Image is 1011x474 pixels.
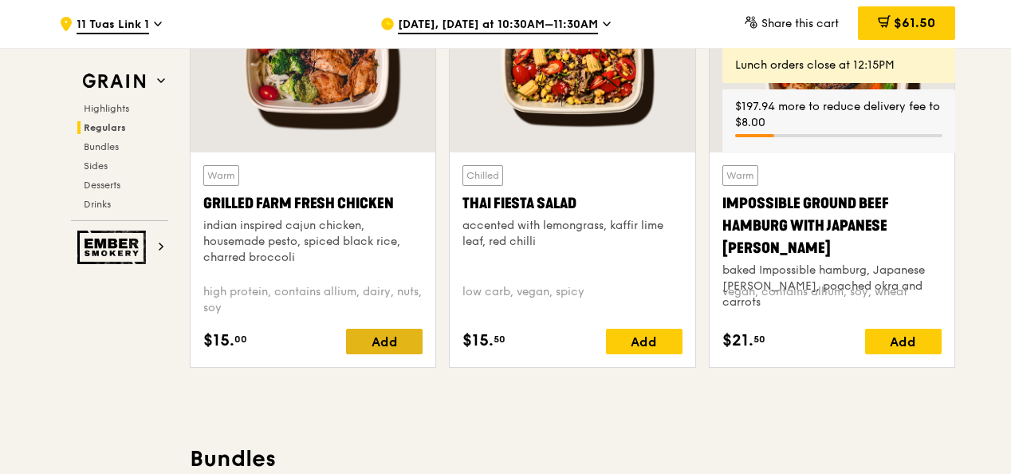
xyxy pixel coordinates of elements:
span: 50 [753,333,765,346]
span: Drinks [84,199,111,210]
span: $15. [203,329,234,353]
div: high protein, contains allium, dairy, nuts, soy [203,284,423,316]
div: Chilled [462,165,503,186]
span: Desserts [84,180,120,191]
h3: Bundles [190,444,955,473]
span: $15. [462,329,494,353]
div: Add [346,329,423,354]
div: Warm [722,165,758,186]
span: Sides [84,160,108,172]
span: $21. [722,329,753,353]
div: Thai Fiesta Salad [462,192,682,215]
span: Bundles [84,141,119,152]
div: Warm [203,165,239,186]
div: Lunch orders close at 12:15PM [735,57,942,73]
div: Impossible Ground Beef Hamburg with Japanese [PERSON_NAME] [722,192,942,259]
div: indian inspired cajun chicken, housemade pesto, spiced black rice, charred broccoli [203,218,423,266]
div: Add [865,329,942,354]
span: Share this cart [761,17,839,30]
img: Grain web logo [77,67,151,96]
div: baked Impossible hamburg, Japanese [PERSON_NAME], poached okra and carrots [722,263,942,310]
div: Add [606,329,683,354]
div: Grilled Farm Fresh Chicken [203,192,423,215]
div: $197.94 more to reduce delivery fee to $8.00 [735,99,942,131]
span: 50 [494,333,505,346]
span: $61.50 [894,15,935,30]
span: 00 [234,333,247,346]
div: low carb, vegan, spicy [462,284,682,316]
div: accented with lemongrass, kaffir lime leaf, red chilli [462,218,682,250]
span: Highlights [84,103,129,114]
span: [DATE], [DATE] at 10:30AM–11:30AM [398,17,598,34]
span: 11 Tuas Link 1 [77,17,149,34]
div: vegan, contains allium, soy, wheat [722,284,942,316]
span: Regulars [84,122,126,133]
img: Ember Smokery web logo [77,231,151,264]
